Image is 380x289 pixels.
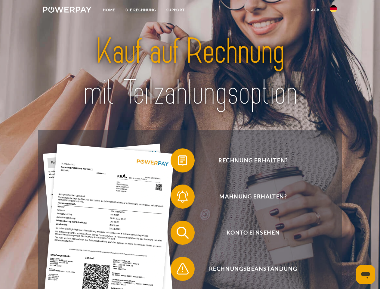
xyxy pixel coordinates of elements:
a: SUPPORT [161,5,190,15]
img: logo-powerpay-white.svg [43,7,91,13]
iframe: Schaltfläche zum Öffnen des Messaging-Fensters [356,265,375,284]
a: agb [306,5,325,15]
img: qb_bill.svg [175,153,190,168]
span: Rechnungsbeanstandung [179,257,327,281]
img: qb_warning.svg [175,261,190,276]
button: Mahnung erhalten? [171,185,327,209]
span: Mahnung erhalten? [179,185,327,209]
span: Konto einsehen [179,221,327,245]
span: Rechnung erhalten? [179,148,327,172]
img: qb_search.svg [175,225,190,240]
a: Home [98,5,120,15]
button: Konto einsehen [171,221,327,245]
button: Rechnung erhalten? [171,148,327,172]
a: DIE RECHNUNG [120,5,161,15]
img: de [330,5,337,12]
button: Rechnungsbeanstandung [171,257,327,281]
img: qb_bell.svg [175,189,190,204]
img: title-powerpay_de.svg [57,29,323,115]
